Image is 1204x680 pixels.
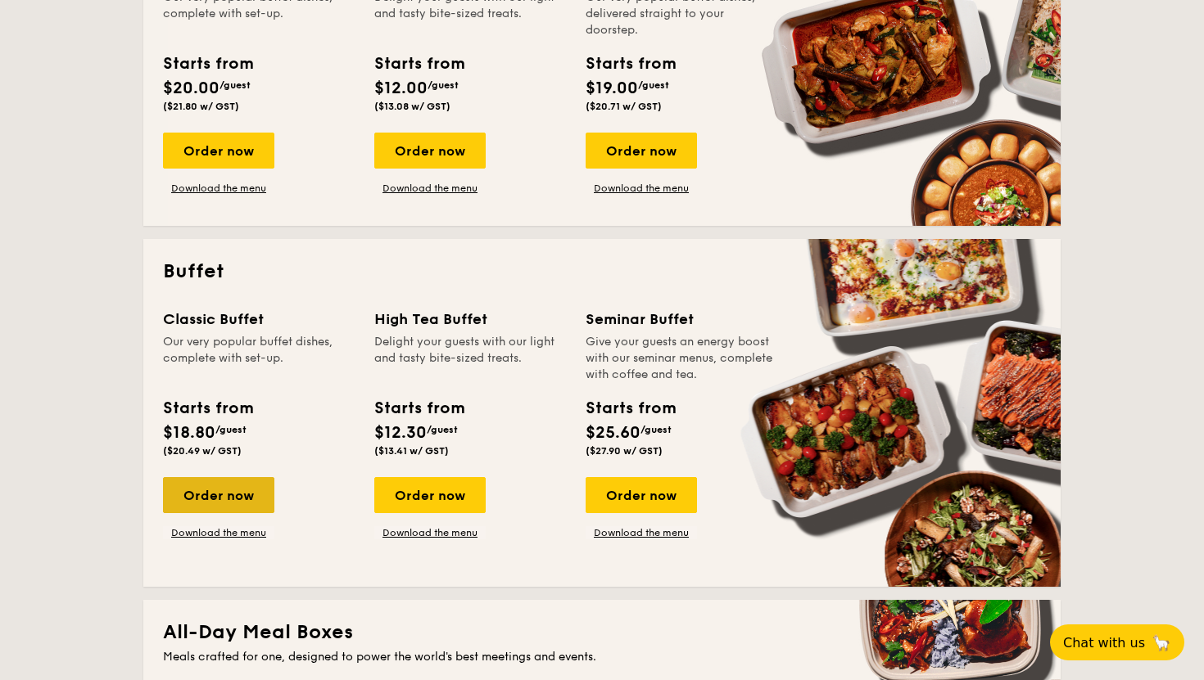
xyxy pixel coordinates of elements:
[586,52,675,76] div: Starts from
[586,101,662,112] span: ($20.71 w/ GST)
[427,424,458,435] span: /guest
[374,477,486,513] div: Order now
[374,423,427,443] span: $12.30
[215,424,247,435] span: /guest
[374,101,450,112] span: ($13.08 w/ GST)
[428,79,459,91] span: /guest
[586,526,697,539] a: Download the menu
[220,79,251,91] span: /guest
[374,79,428,98] span: $12.00
[163,334,355,383] div: Our very popular buffet dishes, complete with set-up.
[374,182,486,195] a: Download the menu
[586,334,777,383] div: Give your guests an energy boost with our seminar menus, complete with coffee and tea.
[374,445,449,457] span: ($13.41 w/ GST)
[374,526,486,539] a: Download the menu
[374,308,566,331] div: High Tea Buffet
[163,445,242,457] span: ($20.49 w/ GST)
[586,182,697,195] a: Download the menu
[163,423,215,443] span: $18.80
[1063,635,1145,651] span: Chat with us
[163,526,274,539] a: Download the menu
[163,79,220,98] span: $20.00
[586,133,697,169] div: Order now
[586,423,640,443] span: $25.60
[163,182,274,195] a: Download the menu
[374,334,566,383] div: Delight your guests with our light and tasty bite-sized treats.
[163,619,1041,646] h2: All-Day Meal Boxes
[586,477,697,513] div: Order now
[163,477,274,513] div: Order now
[163,649,1041,665] div: Meals crafted for one, designed to power the world's best meetings and events.
[374,396,464,421] div: Starts from
[163,308,355,331] div: Classic Buffet
[638,79,669,91] span: /guest
[374,133,486,169] div: Order now
[586,396,675,421] div: Starts from
[586,308,777,331] div: Seminar Buffet
[163,396,252,421] div: Starts from
[1050,624,1184,660] button: Chat with us🦙
[586,445,663,457] span: ($27.90 w/ GST)
[163,259,1041,285] h2: Buffet
[163,52,252,76] div: Starts from
[640,424,672,435] span: /guest
[163,133,274,169] div: Order now
[374,52,464,76] div: Starts from
[586,79,638,98] span: $19.00
[1152,633,1171,652] span: 🦙
[163,101,239,112] span: ($21.80 w/ GST)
